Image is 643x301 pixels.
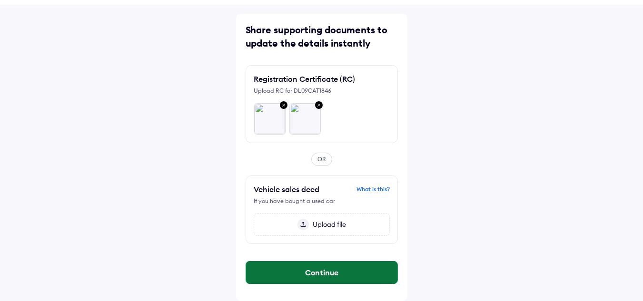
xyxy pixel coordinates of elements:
[246,23,398,50] div: Share supporting documents to update the details instantly
[278,99,289,112] img: close-grey-bg.svg
[246,261,397,284] button: Continue
[254,87,331,95] div: Upload RC for DL09CAT1846
[356,185,390,194] div: What is this?
[297,219,309,230] img: upload-icon.svg
[254,73,355,85] div: Registration Certificate (RC)
[313,99,325,112] img: close-grey-bg.svg
[309,220,346,229] span: Upload file
[254,197,335,205] div: If you have bought a used car
[289,103,321,135] img: 97f5d481-ea49-4a0d-814e-dd4684fa392a
[254,184,319,195] div: Vehicle sales deed
[311,153,332,166] div: OR
[254,103,286,135] img: b2ea162f-5f9e-4b39-910b-375d71eef835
